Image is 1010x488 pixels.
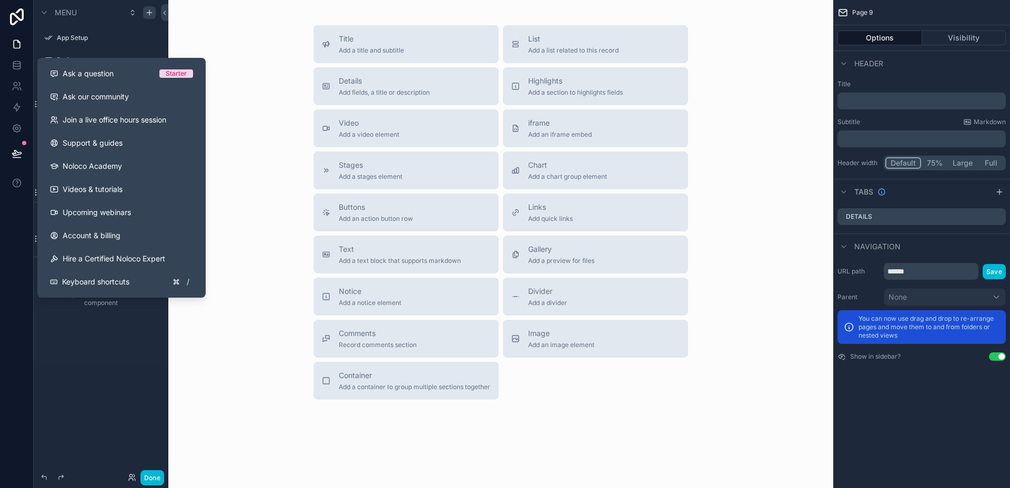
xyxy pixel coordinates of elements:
span: Add a divider [528,299,567,307]
span: Add a video element [339,130,399,139]
span: Links [528,202,573,212]
a: Support & guides [42,131,201,155]
button: GalleryAdd a preview for files [503,236,688,273]
label: Header width [837,159,880,167]
span: Add a chart group element [528,172,607,181]
button: LinksAdd quick links [503,194,688,231]
a: Videos & tutorials [42,178,201,201]
label: URL path [837,267,880,276]
button: ImageAdd an image element [503,320,688,358]
span: Add an action button row [339,215,413,223]
button: Keyboard shortcuts/ [42,270,201,293]
button: Hire a Certified Noloco Expert [42,247,201,270]
span: Record comments section [339,341,417,349]
span: Join a live office hours session [63,115,166,125]
span: List [528,34,619,44]
button: Save [983,264,1006,279]
div: scrollable content [34,282,168,316]
span: Highlights [528,76,623,86]
span: Add a text block that supports markdown [339,257,461,265]
span: Header [854,58,883,69]
a: Ask our community [42,85,201,108]
span: Markdown [974,118,1006,126]
span: Ask a question [63,68,114,79]
button: Full [977,157,1004,169]
button: Ask a questionStarter [42,62,201,85]
span: Buttons [339,202,413,212]
span: Chart [528,160,607,170]
button: Options [837,30,922,45]
button: ChartAdd a chart group element [503,151,688,189]
button: VideoAdd a video element [314,109,499,147]
span: / [184,278,192,286]
span: Add a list related to this record [528,46,619,55]
button: DetailsAdd fields, a title or description [314,67,499,105]
span: Add a preview for files [528,257,594,265]
span: None [888,292,907,302]
span: Add fields, a title or description [339,88,430,97]
span: Title [339,34,404,44]
button: ListAdd a list related to this record [503,25,688,63]
div: scrollable content [837,130,1006,147]
span: Videos & tutorials [63,184,123,195]
button: Visibility [922,30,1006,45]
label: App Setup [57,34,160,42]
span: Tabs [854,187,873,197]
span: Ask our community [63,91,129,102]
button: Done [140,470,164,485]
span: Add a notice element [339,299,401,307]
button: None [884,288,1006,306]
button: ButtonsAdd an action button row [314,194,499,231]
span: Text [339,244,461,255]
a: Markdown [963,118,1006,126]
span: Menu [55,7,77,18]
span: Account & billing [63,230,120,241]
span: Image [528,328,594,339]
button: iframeAdd an iframe embed [503,109,688,147]
label: Parent [837,293,880,301]
button: NoticeAdd a notice element [314,278,499,316]
span: Notice [339,286,401,297]
button: TextAdd a text block that supports markdown [314,236,499,273]
span: Gallery [528,244,594,255]
label: Project [57,56,160,64]
div: scrollable content [837,93,1006,109]
span: Navigation [854,241,901,252]
a: Join a live office hours session [42,108,201,131]
span: Page 9 [852,8,873,17]
span: Noloco Academy [63,161,122,171]
span: Support & guides [63,138,123,148]
span: Add an iframe embed [528,130,592,139]
a: Upcoming webinars [42,201,201,224]
label: Details [846,212,872,221]
div: Click the plus icon above to add a new component [34,282,168,316]
span: Video [339,118,399,128]
span: Add quick links [528,215,573,223]
span: Add a stages element [339,172,402,181]
span: Hire a Certified Noloco Expert [63,253,165,264]
span: Container [339,370,490,381]
span: iframe [528,118,592,128]
label: Subtitle [837,118,860,126]
span: Details [339,76,430,86]
label: Title [837,80,1006,88]
span: Add a container to group multiple sections together [339,383,490,391]
span: Comments [339,328,417,339]
button: DividerAdd a divider [503,278,688,316]
button: TitleAdd a title and subtitle [314,25,499,63]
div: Starter [166,69,187,78]
span: Divider [528,286,567,297]
button: CommentsRecord comments section [314,320,499,358]
a: Account & billing [42,224,201,247]
button: StagesAdd a stages element [314,151,499,189]
span: Stages [339,160,402,170]
button: Large [948,157,977,169]
button: HighlightsAdd a section to highlights fields [503,67,688,105]
span: Add a section to highlights fields [528,88,623,97]
span: Add an image element [528,341,594,349]
span: Keyboard shortcuts [62,277,129,287]
label: Show in sidebar? [850,352,901,361]
button: 75% [921,157,948,169]
span: Add a title and subtitle [339,46,404,55]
